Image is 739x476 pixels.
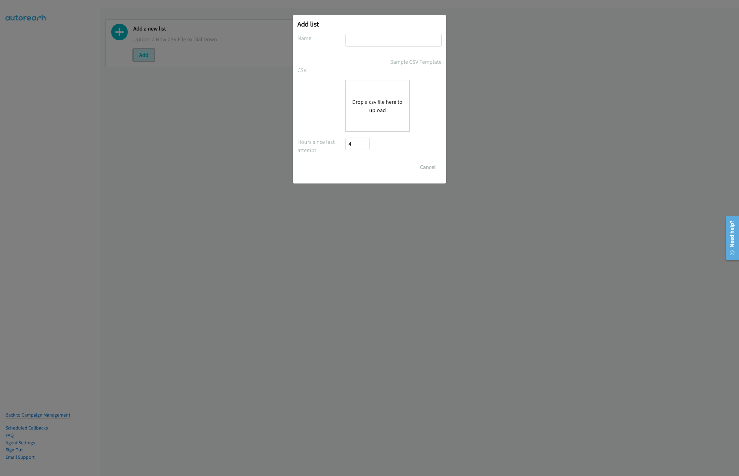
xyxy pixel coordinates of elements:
label: Hours since last attempt [297,138,345,154]
iframe: Resource Center [721,213,739,262]
button: Drop a csv file here to upload [352,98,403,114]
h2: Add list [297,20,442,28]
button: Cancel [414,161,442,173]
a: Sample CSV Template [390,58,442,66]
label: CSV [297,66,345,74]
label: Name [297,34,345,42]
